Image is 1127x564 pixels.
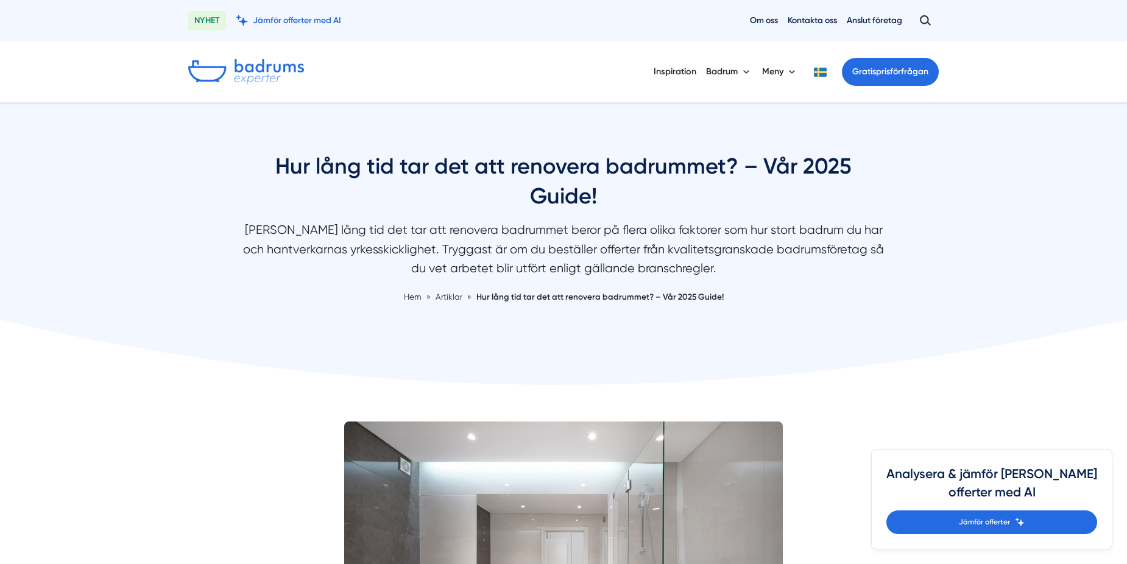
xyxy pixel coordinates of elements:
[959,516,1010,528] span: Jämför offerter
[476,292,724,301] a: Hur lång tid tar det att renovera badrummet? – Vår 2025 Guide!
[886,510,1097,534] a: Jämför offerter
[788,15,837,26] a: Kontakta oss
[654,56,696,87] a: Inspiration
[886,465,1097,510] h4: Analysera & jämför [PERSON_NAME] offerter med AI
[436,292,462,301] span: Artiklar
[750,15,778,26] a: Om oss
[404,292,422,301] a: Hem
[241,220,886,284] p: [PERSON_NAME] lång tid det tar att renovera badrummet beror på flera olika faktorer som hur stort...
[842,58,939,86] a: Gratisprisförfrågan
[188,59,304,85] img: Badrumsexperter.se logotyp
[467,291,472,303] span: »
[436,292,464,301] a: Artiklar
[762,56,798,88] button: Meny
[236,15,341,26] a: Jämför offerter med AI
[241,291,886,303] nav: Breadcrumb
[706,56,752,88] button: Badrum
[426,291,431,303] span: »
[188,11,226,30] span: NYHET
[241,152,886,220] h1: Hur lång tid tar det att renovera badrummet? – Vår 2025 Guide!
[847,15,902,26] a: Anslut företag
[852,66,876,77] span: Gratis
[253,15,341,26] span: Jämför offerter med AI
